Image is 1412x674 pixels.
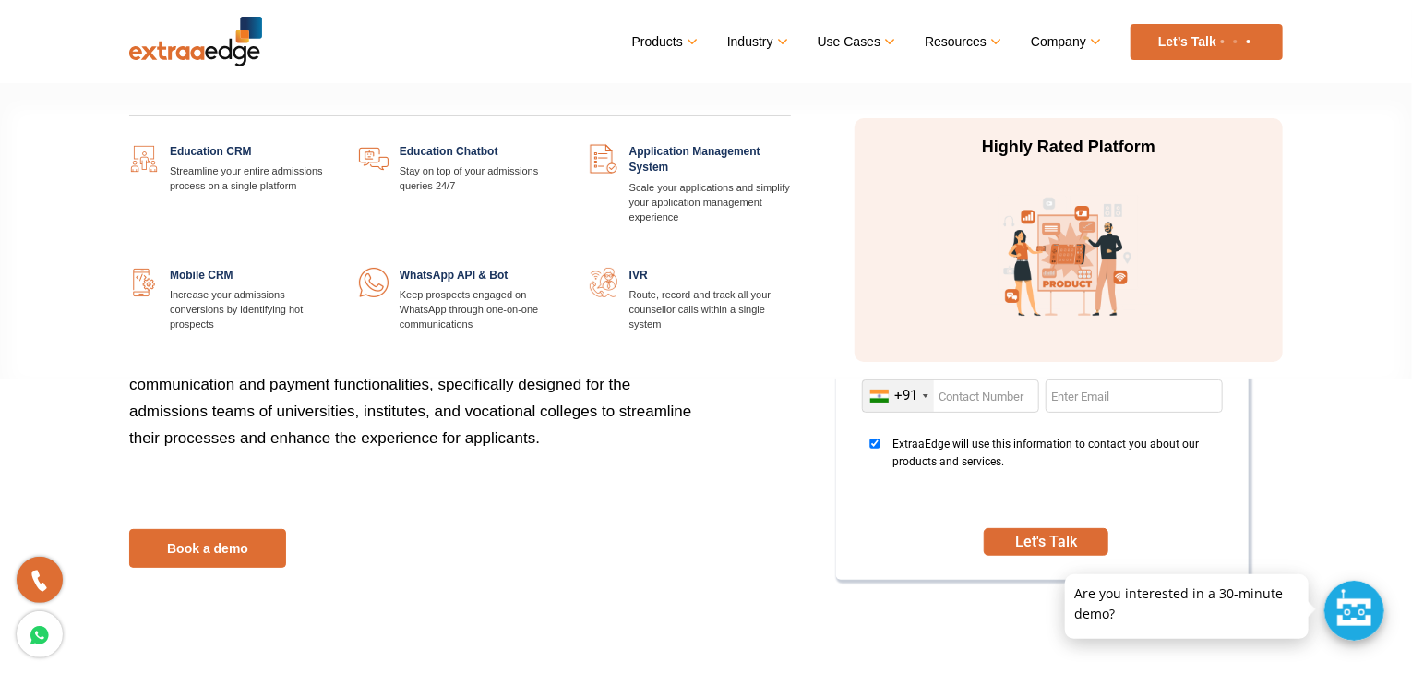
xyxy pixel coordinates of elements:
[1324,581,1384,641] div: Chat
[1131,24,1283,60] a: Let’s Talk
[727,29,785,55] a: Industry
[1046,379,1223,413] input: Enter Email
[129,344,692,477] p: A custom-built application management system and applicant portal with communication and payment ...
[863,380,934,412] div: India (भारत): +91
[984,528,1107,556] button: SUBMIT
[895,137,1242,159] p: Highly Rated Platform
[894,387,917,404] div: +91
[818,29,892,55] a: Use Cases
[862,379,1039,413] input: Enter Contact Number
[129,529,286,568] a: Book a demo
[925,29,999,55] a: Resources
[1031,29,1098,55] a: Company
[862,439,888,449] input: ExtraaEdge will use this information to contact you about our products and services.
[893,436,1217,505] span: ExtraaEdge will use this information to contact you about our products and services.
[632,29,695,55] a: Products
